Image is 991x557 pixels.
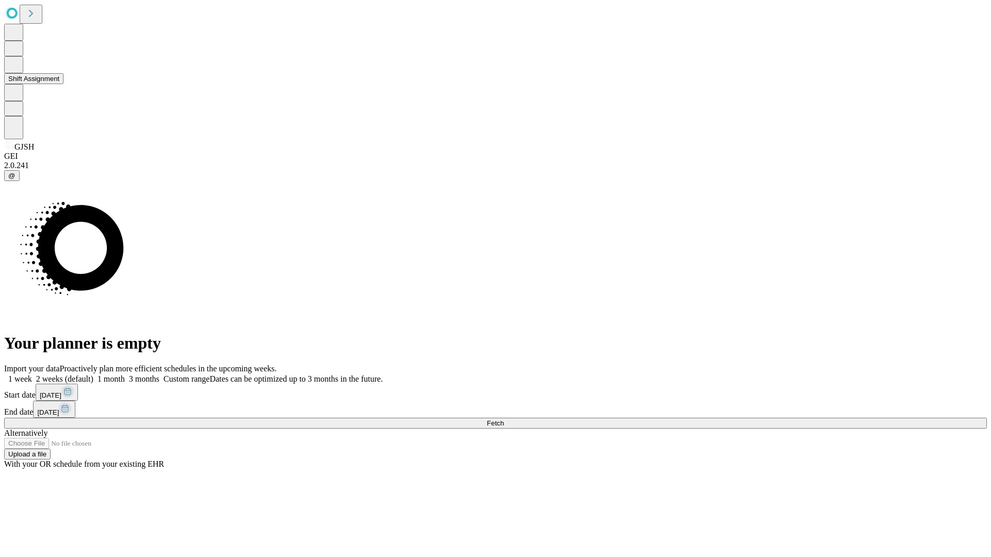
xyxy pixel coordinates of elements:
[4,73,63,84] button: Shift Assignment
[487,419,504,427] span: Fetch
[4,334,987,353] h1: Your planner is empty
[4,449,51,460] button: Upload a file
[60,364,277,373] span: Proactively plan more efficient schedules in the upcoming weeks.
[4,460,164,468] span: With your OR schedule from your existing EHR
[14,142,34,151] span: GJSH
[4,152,987,161] div: GEI
[36,384,78,401] button: [DATE]
[164,374,210,383] span: Custom range
[8,172,15,179] span: @
[8,374,32,383] span: 1 week
[37,408,59,416] span: [DATE]
[4,418,987,429] button: Fetch
[4,170,20,181] button: @
[4,364,60,373] span: Import your data
[40,391,61,399] span: [DATE]
[4,401,987,418] div: End date
[98,374,125,383] span: 1 month
[4,161,987,170] div: 2.0.241
[129,374,159,383] span: 3 months
[33,401,75,418] button: [DATE]
[4,429,47,437] span: Alternatively
[36,374,93,383] span: 2 weeks (default)
[210,374,382,383] span: Dates can be optimized up to 3 months in the future.
[4,384,987,401] div: Start date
